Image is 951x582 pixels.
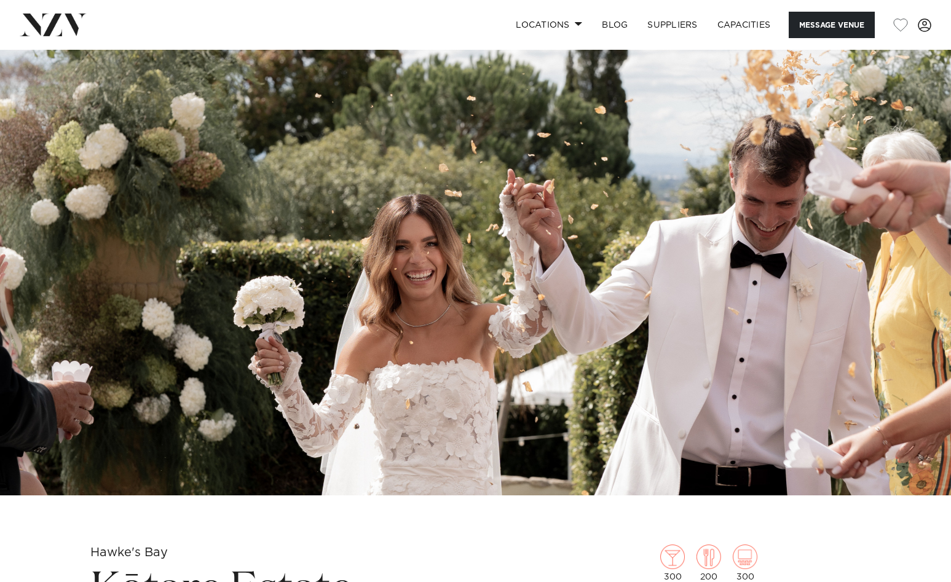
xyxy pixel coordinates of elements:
[592,12,637,38] a: BLOG
[660,545,685,569] img: cocktail.png
[637,12,707,38] a: SUPPLIERS
[733,545,757,569] img: theatre.png
[696,545,721,581] div: 200
[733,545,757,581] div: 300
[696,545,721,569] img: dining.png
[708,12,781,38] a: Capacities
[20,14,87,36] img: nzv-logo.png
[789,12,875,38] button: Message Venue
[506,12,592,38] a: Locations
[660,545,685,581] div: 300
[90,546,168,559] small: Hawke's Bay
